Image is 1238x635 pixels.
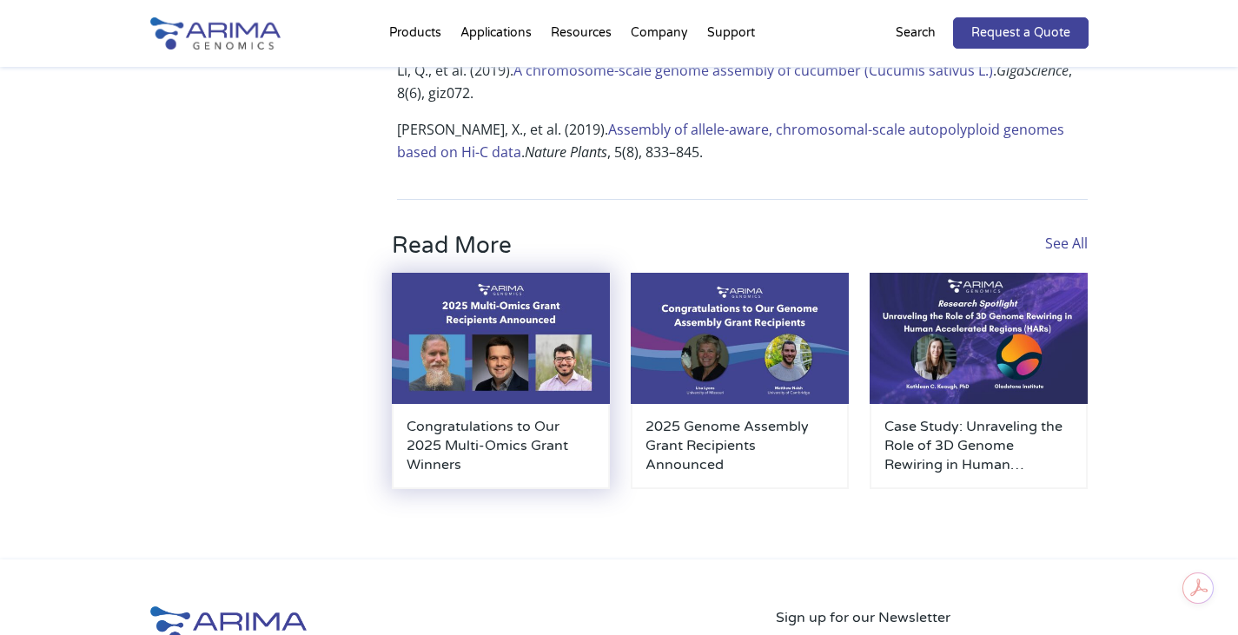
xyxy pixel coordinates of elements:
img: genome-assembly-grant-2025-1-500x300.jpg [631,273,849,404]
img: 2025-multi-omics-grant-winners-500x300.jpg [392,273,610,404]
h3: Read More [392,232,732,273]
a: Congratulations to Our 2025 Multi-Omics Grant Winners [407,417,595,474]
a: Assembly of allele-aware, chromosomal-scale autopolyploid genomes based on Hi-C data [397,120,1064,162]
p: Search [896,22,936,44]
a: See All [1045,234,1088,253]
img: Arima-Genomics-logo [150,17,281,50]
p: Li, Q., et al. (2019). . , 8(6), giz072. [397,59,1088,118]
p: Sign up for our Newsletter [776,606,1089,629]
a: Case Study: Unraveling the Role of 3D Genome Rewiring in Human Accelerated Regions (HARs) [884,417,1073,474]
em: Nature Plants [525,142,607,162]
em: GigaScience [996,61,1069,80]
a: A chromosome-scale genome assembly of cucumber (Cucumis sativus L.) [513,61,993,80]
p: [PERSON_NAME], X., et al. (2019). . , 5(8), 833–845. [397,118,1088,163]
a: 2025 Genome Assembly Grant Recipients Announced [645,417,834,474]
a: Request a Quote [953,17,1089,49]
img: Arima-Blog-Post-Banner-500x300.jpg [870,273,1088,404]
